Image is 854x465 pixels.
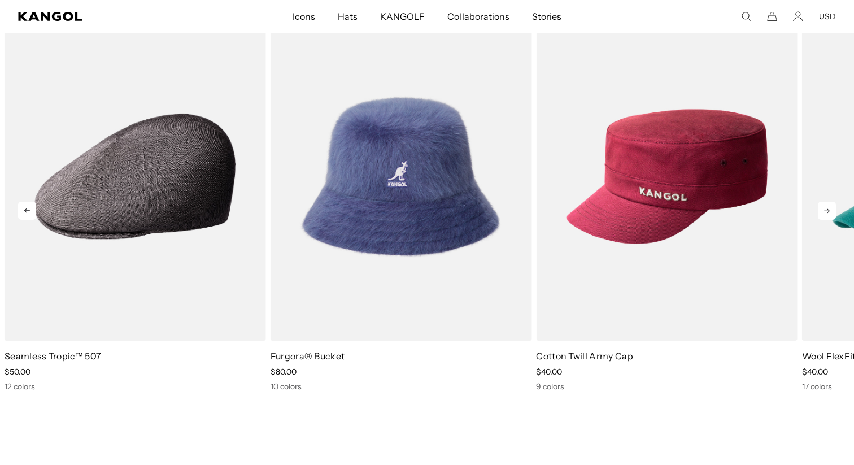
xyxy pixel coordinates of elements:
[18,12,194,21] a: Kangol
[819,11,836,21] button: USD
[271,381,532,392] div: 10 colors
[741,11,751,21] summary: Search here
[5,367,30,377] span: $50.00
[536,12,798,341] img: Cotton Twill Army Cap
[271,350,345,362] a: Furgora® Bucket
[536,381,798,392] div: 9 colors
[536,367,562,377] span: $40.00
[271,12,532,341] img: Furgora® Bucket
[793,11,803,21] a: Account
[5,350,101,362] a: Seamless Tropic™ 507
[802,367,828,377] span: $40.00
[5,381,266,392] div: 12 colors
[531,12,798,392] div: 5 of 10
[5,12,266,341] img: Seamless Tropic™ 507
[266,12,532,392] div: 4 of 10
[271,367,297,377] span: $80.00
[536,350,633,362] a: Cotton Twill Army Cap
[767,11,777,21] button: Cart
